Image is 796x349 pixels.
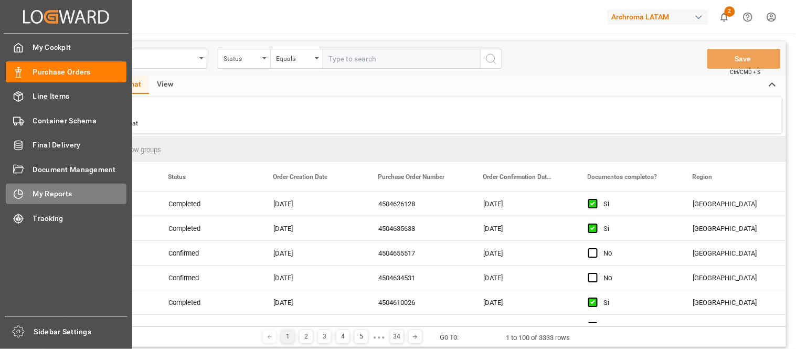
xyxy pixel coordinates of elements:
div: [GEOGRAPHIC_DATA] [693,291,773,315]
div: 3 [318,330,331,343]
a: My Cockpit [6,37,126,58]
div: Confirmed [156,266,261,290]
span: Tracking [33,213,127,224]
div: [DATE] [471,192,576,216]
div: Completed [156,192,261,216]
button: Save [707,49,781,69]
button: search button [480,49,502,69]
div: Equals [276,51,312,64]
div: 4504635638 [366,216,471,240]
span: 2 [725,6,735,17]
div: 2 [300,330,313,343]
div: 4504634531 [366,266,471,290]
div: [DATE] [471,290,576,314]
a: My Reports [6,184,126,204]
div: [DATE] [471,241,576,265]
a: Container Schema [6,110,126,131]
div: 4504626128 [366,192,471,216]
div: [DATE] [261,315,366,339]
div: [DATE] [261,192,366,216]
span: My Reports [33,188,127,199]
span: My Cockpit [33,42,127,53]
div: 4504631732 [366,315,471,339]
a: Final Delivery [6,135,126,155]
a: Document Management [6,159,126,179]
div: [DATE] [471,315,576,339]
div: Si [604,291,668,315]
span: Region [693,173,713,181]
div: ● ● ● [373,333,385,341]
span: Documentos completos? [588,173,657,181]
div: [GEOGRAPHIC_DATA] [693,241,773,266]
span: Order Confirmation Date (SD) [483,173,553,181]
div: [DATE] [261,241,366,265]
div: 5 [355,330,368,343]
a: Line Items [6,86,126,107]
span: Purchase Order Number [378,173,444,181]
div: [DATE] [261,266,366,290]
button: show 2 new notifications [713,5,736,29]
div: View [149,76,181,94]
span: Purchase Orders [33,67,127,78]
div: Archroma LATAM [608,9,708,25]
div: Confirmed [156,241,261,265]
div: [DATE] [261,290,366,314]
div: [GEOGRAPHIC_DATA] [693,315,773,340]
div: Si [604,315,668,340]
div: 1 [281,330,294,343]
div: No [604,241,668,266]
div: [DATE] [471,216,576,240]
div: 1 to 100 of 3333 rows [506,333,570,343]
div: 4504655517 [366,241,471,265]
span: Container Schema [33,115,127,126]
span: Sidebar Settings [34,326,128,337]
span: Order Creation Date [273,173,327,181]
span: Line Items [33,91,127,102]
div: Si [604,217,668,241]
button: open menu [218,49,270,69]
div: No [604,266,668,290]
div: [GEOGRAPHIC_DATA] [693,217,773,241]
span: Final Delivery [33,140,127,151]
div: Status [224,51,259,64]
button: Archroma LATAM [608,7,713,27]
button: Help Center [736,5,760,29]
button: open menu [270,49,323,69]
div: [DATE] [261,216,366,240]
div: [GEOGRAPHIC_DATA] [693,266,773,290]
span: Document Management [33,164,127,175]
div: Go To: [440,332,459,343]
a: Tracking [6,208,126,228]
div: Si [604,192,668,216]
span: Status [168,173,186,181]
input: Type to search [323,49,480,69]
div: 34 [390,330,404,343]
div: [DATE] [471,266,576,290]
a: Purchase Orders [6,61,126,82]
div: Completed [156,216,261,240]
div: 4 [336,330,349,343]
div: [GEOGRAPHIC_DATA] [693,192,773,216]
div: 4504610026 [366,290,471,314]
div: Completed [156,290,261,314]
div: In process [156,315,261,339]
span: Ctrl/CMD + S [730,68,761,76]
